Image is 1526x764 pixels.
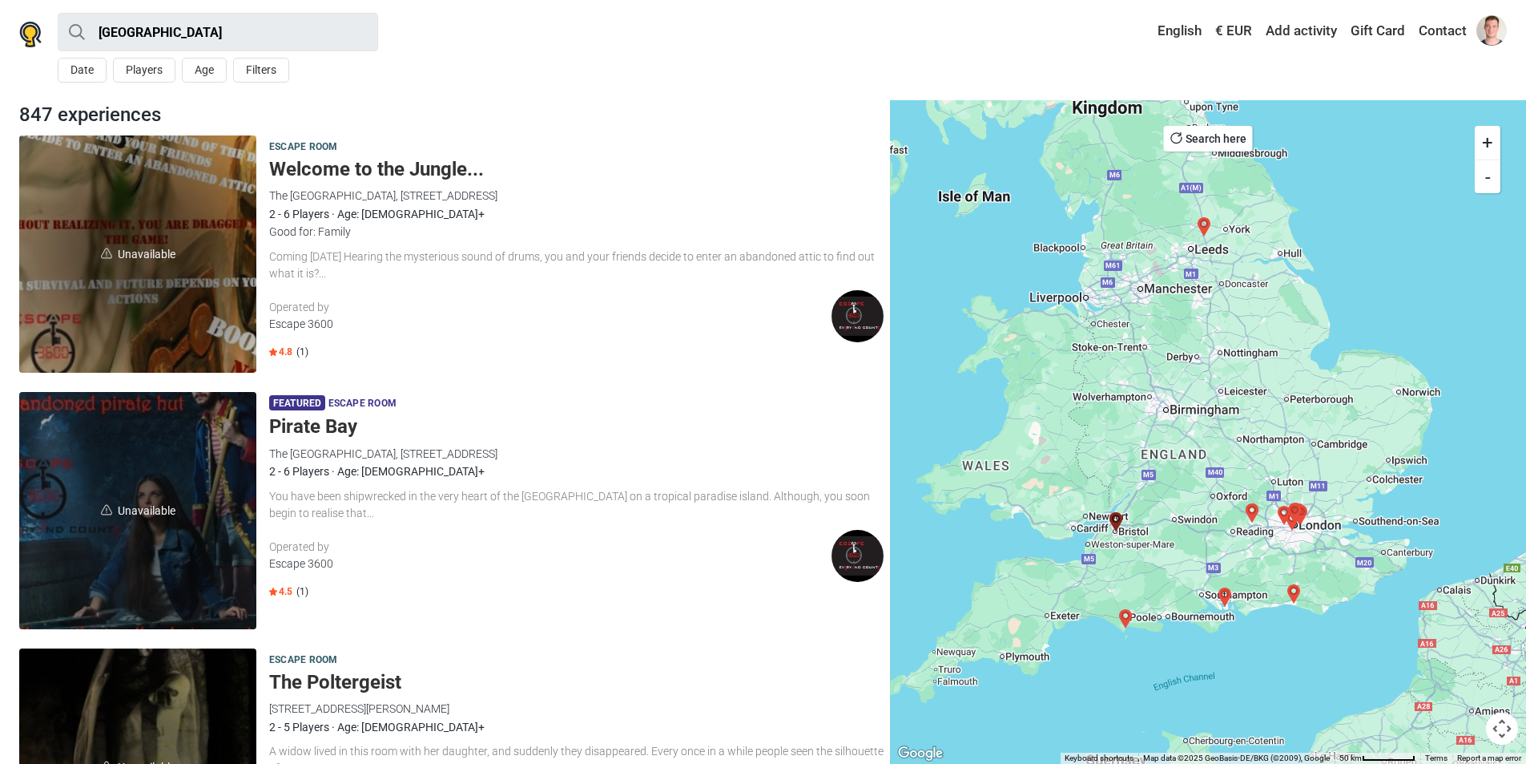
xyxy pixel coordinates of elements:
div: Escape 3600 [269,556,831,572]
div: 2 - 6 Players · Age: [DEMOGRAPHIC_DATA]+ [269,205,884,223]
a: unavailableUnavailable Welcome to the Jungle... [19,135,256,373]
button: Map camera controls [1486,713,1518,745]
div: Prison Break [1116,609,1135,629]
div: The [GEOGRAPHIC_DATA], [STREET_ADDRESS] [269,445,884,463]
a: Gift Card [1347,17,1409,46]
button: - [1475,160,1500,193]
button: + [1475,126,1500,160]
a: Report a map error [1457,754,1521,762]
span: Unavailable [19,135,256,373]
img: unavailable [101,248,112,259]
span: 4.5 [269,585,292,598]
img: Star [269,588,277,596]
a: Add activity [1262,17,1341,46]
a: Open this area in Google Maps (opens a new window) [894,743,947,764]
div: Escape the Lost Set in the world of Assassin's Creed Origins! [1284,584,1303,604]
div: 2 - 5 Players · Age: [DEMOGRAPHIC_DATA]+ [269,718,884,736]
div: The Poltergeist [1106,512,1125,532]
div: Escape 3600 [269,316,831,333]
a: € EUR [1211,17,1256,46]
button: Players [113,58,175,83]
div: Good for: Family [269,223,884,241]
input: try “London” [58,13,378,51]
button: Filters [233,58,289,83]
img: Escape 3600 [831,530,884,582]
div: [STREET_ADDRESS][PERSON_NAME] [269,700,884,718]
a: English [1142,17,1206,46]
span: (1) [296,585,308,598]
div: Welcome to the Jungle... [1242,503,1262,523]
span: Map data ©2025 GeoBasis-DE/BKG (©2009), Google [1143,754,1330,762]
img: unavailable [101,504,112,515]
span: Featured [269,395,325,410]
div: Escape the Lost Pyramid... Set in the world of Assassin's Creed Origins! [1282,511,1302,531]
img: Escape 3600 [831,290,884,342]
div: You have been shipwrecked in the very heart of the [GEOGRAPHIC_DATA] on a tropical paradise islan... [269,488,884,522]
button: Date [58,58,107,83]
span: (1) [296,346,308,358]
h5: Welcome to the Jungle... [269,158,884,181]
span: Escape room [328,395,397,413]
img: English [1146,26,1158,37]
button: Keyboard shortcuts [1065,753,1133,764]
a: Contact [1415,17,1471,46]
div: Operated by [269,539,831,556]
div: 847 experiences [13,100,890,129]
button: Age [182,58,227,83]
img: Google [894,743,947,764]
span: 50 km [1339,754,1362,762]
div: Operated by [269,299,831,316]
span: Unavailable [19,392,256,629]
span: Escape room [269,139,337,156]
span: Escape room [269,652,337,669]
a: unavailableUnavailable Pirate Bay [19,392,256,629]
div: Escape the Lost Pyramid... Set in the world of Assassin's Creed Origins! [1274,506,1294,525]
div: The Chamber of the Deep [1215,588,1234,607]
div: 2 - 6 Players · Age: [DEMOGRAPHIC_DATA]+ [269,463,884,480]
a: Terms (opens in new tab) [1425,754,1447,762]
h5: Pirate Bay [269,415,884,439]
button: Search here [1164,126,1253,152]
h5: The Poltergeist [269,671,884,694]
div: Follow in my Footsteps [1194,217,1214,236]
div: Coming [DATE] Hearing the mysterious sound of drums, you and your friends decide to enter an aban... [269,249,884,282]
span: 4.8 [269,346,292,358]
div: Operation BlackSheep (Room 3) [1286,503,1305,522]
img: Star [269,348,277,356]
div: The [GEOGRAPHIC_DATA], [STREET_ADDRESS] [269,187,884,204]
button: Map Scale: 50 km per 63 pixels [1335,753,1420,764]
img: Nowescape logo [19,22,42,47]
div: Robyn Yew [1285,503,1304,523]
